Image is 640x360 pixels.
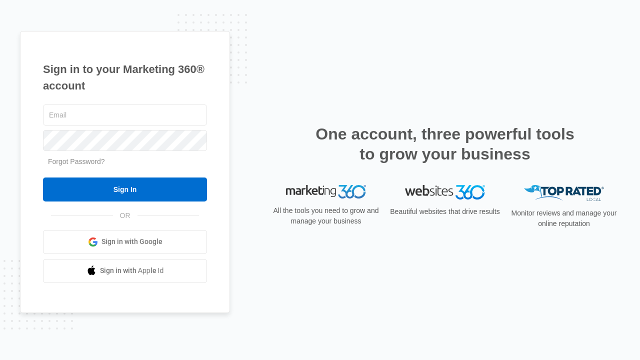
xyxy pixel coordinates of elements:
[389,206,501,217] p: Beautiful websites that drive results
[43,61,207,94] h1: Sign in to your Marketing 360® account
[270,205,382,226] p: All the tools you need to grow and manage your business
[312,124,577,164] h2: One account, three powerful tools to grow your business
[43,104,207,125] input: Email
[100,265,164,276] span: Sign in with Apple Id
[508,208,620,229] p: Monitor reviews and manage your online reputation
[113,210,137,221] span: OR
[43,230,207,254] a: Sign in with Google
[286,185,366,199] img: Marketing 360
[43,177,207,201] input: Sign In
[524,185,604,201] img: Top Rated Local
[43,259,207,283] a: Sign in with Apple Id
[48,157,105,165] a: Forgot Password?
[405,185,485,199] img: Websites 360
[101,236,162,247] span: Sign in with Google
